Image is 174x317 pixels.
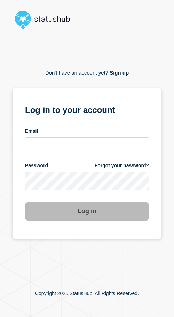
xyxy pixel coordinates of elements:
[35,291,139,296] p: Copyright 2025 StatusHub. All Rights Reserved.
[45,64,129,81] p: Don't have an account yet?
[95,162,149,169] a: Forgot your password?
[25,128,38,134] span: Email
[25,162,48,169] span: Password
[25,137,149,155] input: email input
[25,103,149,116] h1: Log in to your account
[108,70,129,76] a: Sign up
[25,172,149,190] input: password input
[13,8,79,31] img: StatusHub logo
[25,202,149,221] button: Log in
